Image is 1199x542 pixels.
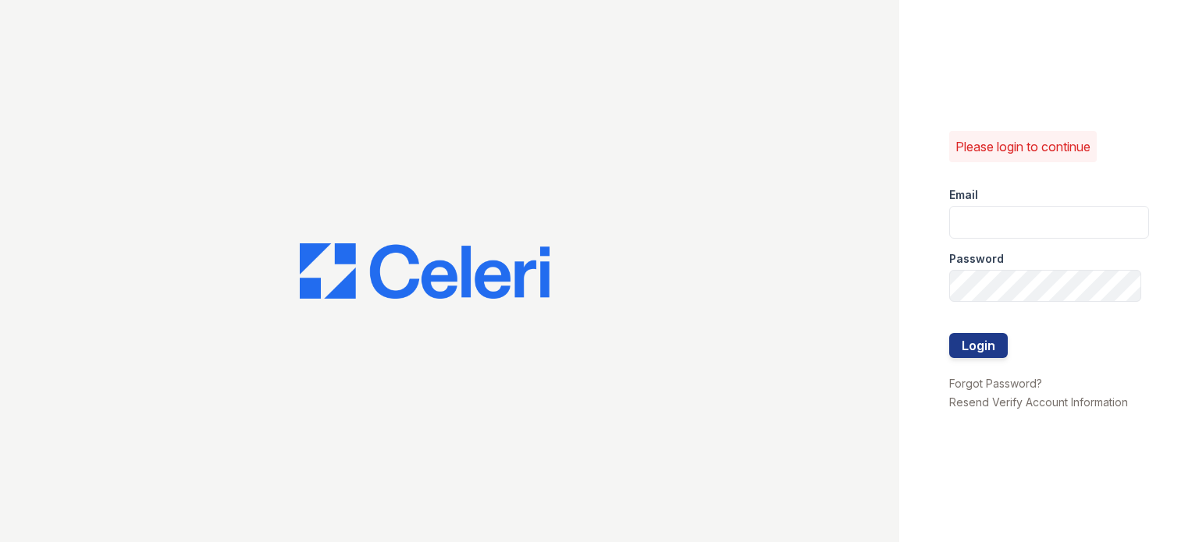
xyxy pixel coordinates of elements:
button: Login [949,333,1008,358]
label: Email [949,187,978,203]
label: Password [949,251,1004,267]
p: Please login to continue [955,137,1090,156]
a: Resend Verify Account Information [949,395,1128,409]
img: CE_Logo_Blue-a8612792a0a2168367f1c8372b55b34899dd931a85d93a1a3d3e32e68fde9ad4.png [300,243,550,299]
a: Forgot Password? [949,377,1042,390]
